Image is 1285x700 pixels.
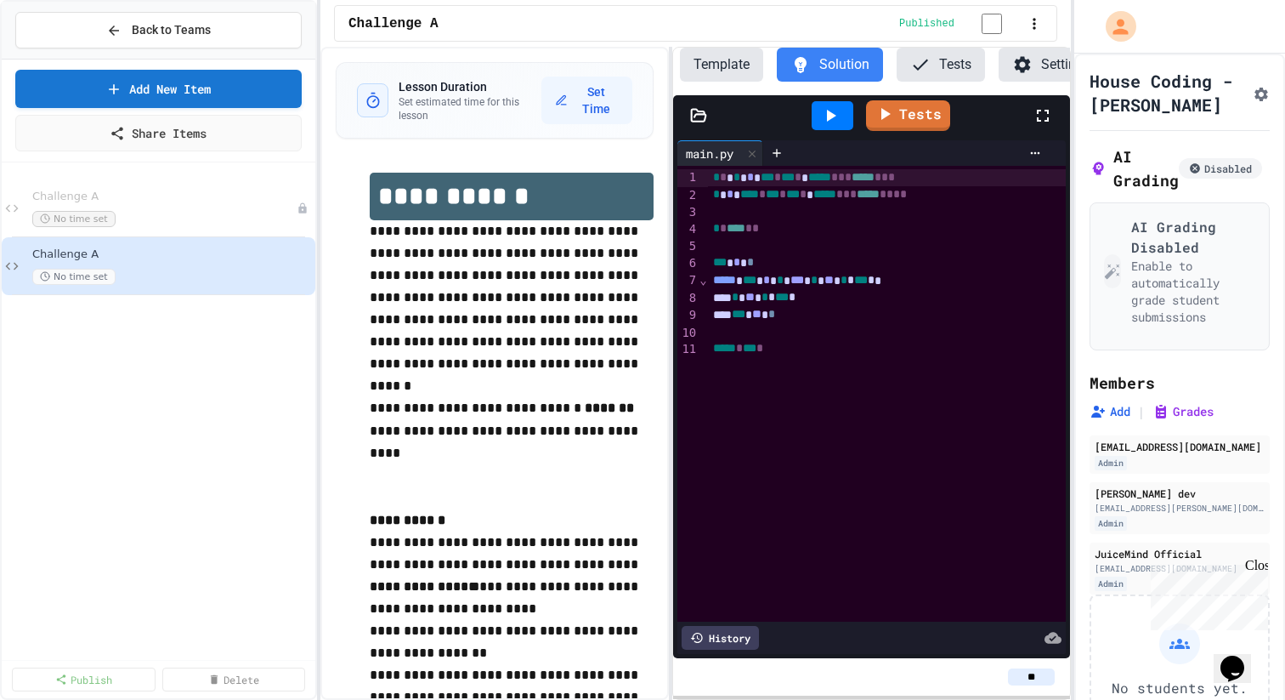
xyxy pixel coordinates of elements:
[899,13,1022,34] div: Content is published and visible to students
[1253,83,1270,103] button: Assignment Settings
[32,269,116,285] span: No time set
[15,115,302,151] a: Share Items
[297,202,309,214] div: Unpublished
[1095,439,1265,454] div: [EMAIL_ADDRESS][DOMAIN_NAME]
[677,238,699,255] div: 5
[677,204,699,221] div: 3
[132,21,211,39] span: Back to Teams
[1144,558,1268,630] iframe: chat widget
[1095,546,1265,561] div: JuiceMind Official
[999,48,1104,82] button: Settings
[15,70,302,108] a: Add New Item
[1131,258,1255,326] p: Enable to automatically grade student submissions
[677,290,699,307] div: 8
[1137,401,1146,422] span: |
[15,12,302,48] button: Back to Teams
[699,273,707,287] span: Fold line
[162,668,306,691] a: Delete
[677,140,763,166] div: main.py
[1095,516,1127,531] div: Admin
[32,190,297,204] span: Challenge A
[677,307,699,324] div: 9
[1179,158,1262,179] div: Disabled
[677,255,699,272] div: 6
[1090,69,1246,117] h1: House Coding - [PERSON_NAME]
[348,14,439,34] span: Challenge A
[541,77,633,124] button: Set Time
[1090,145,1179,192] h2: AI Grading
[866,100,950,131] a: Tests
[677,187,699,204] div: 2
[32,211,116,227] span: No time set
[399,95,541,122] p: Set estimated time for this lesson
[677,272,699,289] div: 7
[682,626,759,650] div: History
[1095,456,1127,470] div: Admin
[677,341,699,358] div: 11
[1090,403,1130,420] button: Add
[777,48,883,82] button: Solution
[1214,632,1268,683] iframe: chat widget
[677,221,699,238] div: 4
[1152,403,1214,420] button: Grades
[399,78,541,95] h3: Lesson Duration
[897,48,985,82] button: Tests
[7,7,117,108] div: Chat with us now!Close
[677,145,742,162] div: main.py
[1095,502,1265,515] div: [EMAIL_ADDRESS][PERSON_NAME][DOMAIN_NAME]
[1090,371,1155,395] h2: Members
[32,248,312,262] span: Challenge A
[1095,577,1127,591] div: Admin
[1131,217,1255,258] h3: AI Grading Disabled
[1095,562,1265,575] div: [EMAIL_ADDRESS][DOMAIN_NAME]
[1095,486,1265,501] div: [PERSON_NAME] dev
[677,325,699,342] div: 10
[1088,7,1141,46] div: My Account
[961,14,1022,34] input: publish toggle
[899,17,954,31] span: Published
[677,169,699,186] div: 1
[12,668,156,691] a: Publish
[680,48,763,82] button: Template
